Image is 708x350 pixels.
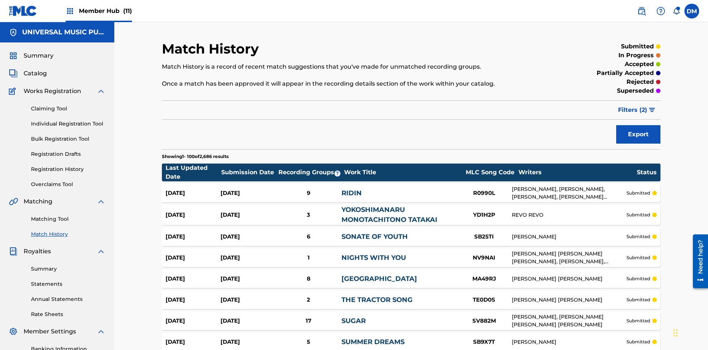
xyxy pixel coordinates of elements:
img: expand [97,327,105,336]
div: 2 [275,296,341,304]
img: search [637,7,646,16]
div: TE0D0S [457,296,512,304]
button: Filters (2) [614,101,660,119]
span: ? [334,171,340,176]
div: 5 [275,338,341,346]
a: RIDIN [341,189,362,197]
img: Royalties [9,247,18,256]
img: filter [649,108,655,112]
iframe: Resource Center [687,231,708,292]
div: 3 [275,211,341,219]
p: submitted [627,339,650,345]
div: [DATE] [166,233,221,241]
span: Matching [24,197,52,206]
span: Member Settings [24,327,76,336]
p: in progress [618,51,654,60]
div: [DATE] [221,211,275,219]
a: Bulk Registration Tool [31,135,105,143]
div: Help [653,4,668,18]
p: submitted [627,254,650,261]
a: Summary [31,265,105,273]
div: 8 [275,275,341,283]
a: Match History [31,230,105,238]
div: [PERSON_NAME] [512,338,627,346]
div: [PERSON_NAME] [PERSON_NAME] [512,275,627,283]
img: help [656,7,665,16]
img: Accounts [9,28,18,37]
p: Showing 1 - 100 of 2,686 results [162,153,229,160]
div: 6 [275,233,341,241]
span: (11) [123,7,132,14]
span: Works Registration [24,87,81,96]
a: Public Search [634,4,649,18]
img: Catalog [9,69,18,78]
div: NV9NAI [457,254,512,262]
p: submitted [627,233,650,240]
div: Status [637,168,657,177]
div: MLC Song Code [462,168,518,177]
div: Recording Groups [277,168,344,177]
a: Statements [31,280,105,288]
a: Overclaims Tool [31,181,105,188]
img: Top Rightsholders [66,7,74,16]
p: submitted [627,318,650,324]
span: Filters ( 2 ) [618,106,647,114]
span: Member Hub [79,7,132,15]
span: Catalog [24,69,47,78]
div: SV882M [457,317,512,325]
img: Summary [9,51,18,60]
a: THE TRACTOR SONG [341,296,413,304]
a: SUGAR [341,317,366,325]
iframe: Chat Widget [671,315,708,350]
a: Rate Sheets [31,310,105,318]
div: REVO REVO [512,211,627,219]
a: Claiming Tool [31,105,105,113]
img: Matching [9,197,18,206]
div: [DATE] [166,338,221,346]
div: 17 [275,317,341,325]
div: Submission Date [221,168,277,177]
div: [DATE] [221,317,275,325]
div: [PERSON_NAME], [PERSON_NAME], [PERSON_NAME], [PERSON_NAME] [PERSON_NAME] [512,185,627,201]
div: Last Updated Date [166,164,221,181]
div: [DATE] [221,233,275,241]
a: NIGHTS WITH YOU [341,254,406,262]
div: Notifications [673,7,680,15]
a: CatalogCatalog [9,69,47,78]
p: partially accepted [597,69,654,78]
p: superseded [617,86,654,95]
img: expand [97,197,105,206]
a: YOKOSHIMANARU MONOTACHITONO TATAKAI [341,206,437,224]
img: expand [97,247,105,256]
p: submitted [627,275,650,282]
a: Registration Drafts [31,150,105,158]
div: [DATE] [166,254,221,262]
div: R0990L [457,189,512,198]
div: SB9X7T [457,338,512,346]
div: Writers [518,168,636,177]
a: Annual Statements [31,295,105,303]
div: 9 [275,189,341,198]
p: submitted [627,212,650,218]
div: [DATE] [166,317,221,325]
p: Once a match has been approved it will appear in the recording details section of the work within... [162,79,546,88]
div: [PERSON_NAME] [PERSON_NAME] [512,296,627,304]
div: [PERSON_NAME] [PERSON_NAME] [PERSON_NAME], [PERSON_NAME], [PERSON_NAME], [PERSON_NAME] (AKA [PERS... [512,250,627,265]
div: [DATE] [221,296,275,304]
p: submitted [621,42,654,51]
div: Work Title [344,168,462,177]
p: rejected [627,78,654,86]
h5: UNIVERSAL MUSIC PUB GROUP [22,28,105,37]
a: SUMMER DREAMS [341,338,405,346]
div: MA49RJ [457,275,512,283]
div: [PERSON_NAME], [PERSON_NAME] [PERSON_NAME] [PERSON_NAME] [512,313,627,329]
div: [DATE] [221,254,275,262]
a: SummarySummary [9,51,53,60]
div: [DATE] [221,338,275,346]
a: [GEOGRAPHIC_DATA] [341,275,417,283]
a: SONATE OF YOUTH [341,233,408,241]
div: Drag [673,322,678,344]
